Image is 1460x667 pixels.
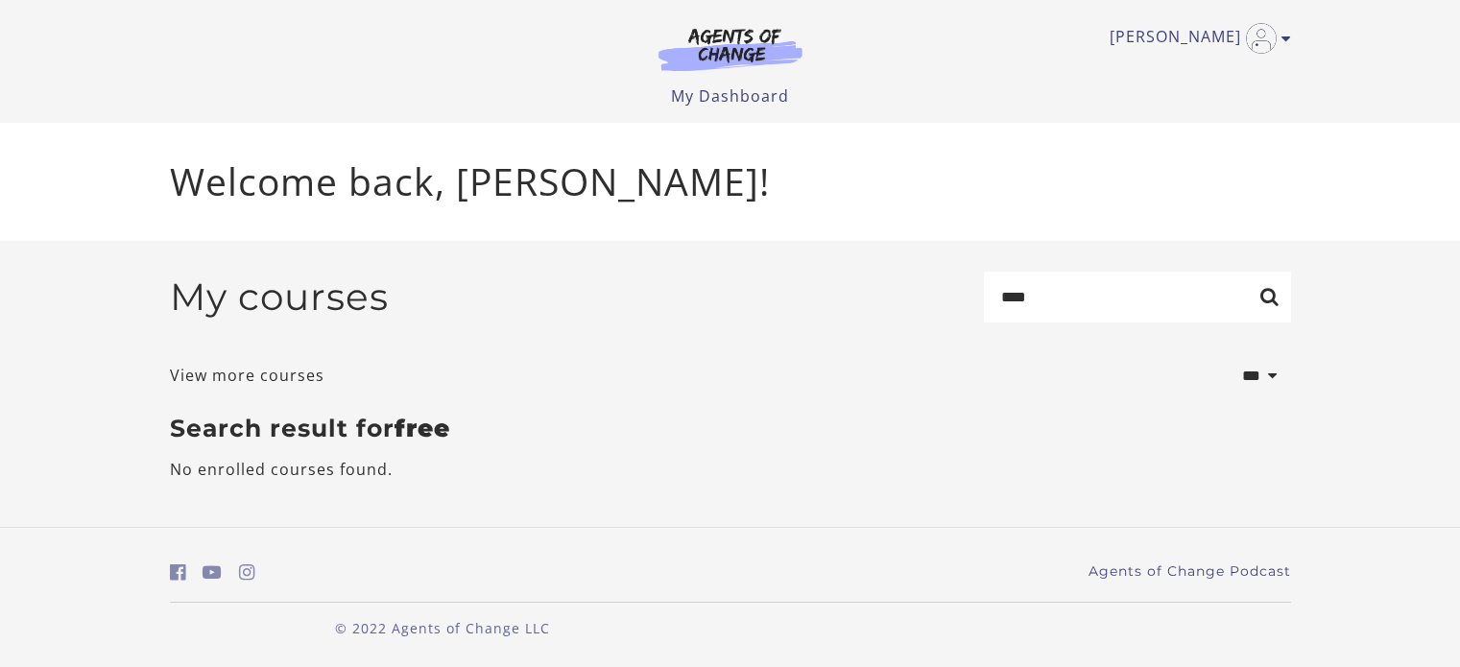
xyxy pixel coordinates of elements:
img: Agents of Change Logo [638,27,823,71]
h2: My courses [170,274,389,320]
i: https://www.facebook.com/groups/aswbtestprep (Open in a new window) [170,563,186,582]
a: View more courses [170,364,324,387]
p: Welcome back, [PERSON_NAME]! [170,154,1291,210]
p: © 2022 Agents of Change LLC [170,618,715,638]
a: Toggle menu [1110,23,1281,54]
i: https://www.youtube.com/c/AgentsofChangeTestPrepbyMeaganMitchell (Open in a new window) [203,563,222,582]
a: https://www.instagram.com/agentsofchangeprep/ (Open in a new window) [239,559,255,586]
h3: Search result for [170,414,1291,442]
i: https://www.instagram.com/agentsofchangeprep/ (Open in a new window) [239,563,255,582]
a: My Dashboard [671,85,789,107]
a: https://www.youtube.com/c/AgentsofChangeTestPrepbyMeaganMitchell (Open in a new window) [203,559,222,586]
a: Agents of Change Podcast [1089,561,1291,582]
a: https://www.facebook.com/groups/aswbtestprep (Open in a new window) [170,559,186,586]
strong: free [395,414,450,442]
p: No enrolled courses found. [170,458,1291,481]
